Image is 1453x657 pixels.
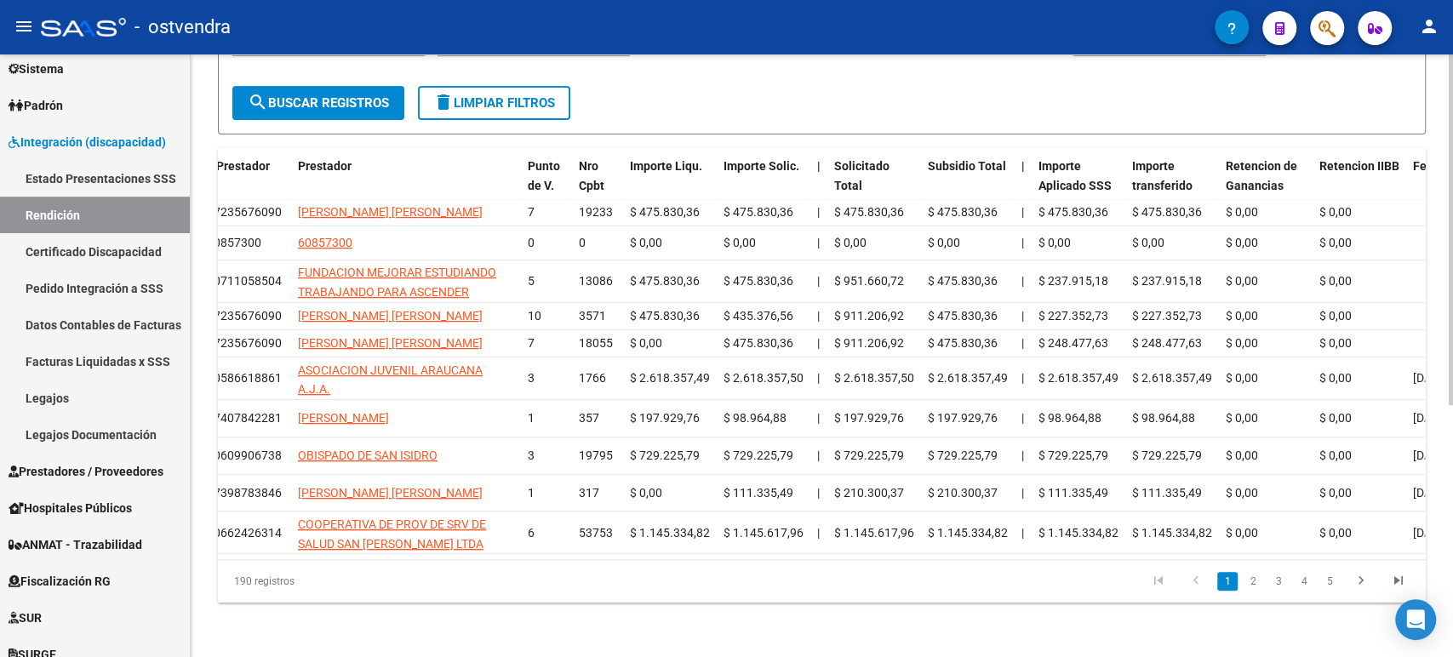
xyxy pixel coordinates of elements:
[1219,148,1313,223] datatable-header-cell: Retencion de Ganancias
[630,309,700,323] span: $ 475.830,36
[1226,159,1297,192] span: Retencion de Ganancias
[1413,371,1448,385] span: [DATE]
[1268,572,1289,591] a: 3
[298,517,486,551] span: COOPERATIVA DE PROV DE SRV DE SALUD SAN [PERSON_NAME] LTDA
[528,486,535,500] span: 1
[1038,411,1101,425] span: $ 98.964,88
[1319,572,1340,591] a: 5
[579,448,613,462] span: 19795
[827,148,921,223] datatable-header-cell: Solicitado Total
[528,371,535,385] span: 3
[1395,599,1436,640] div: Open Intercom Messenger
[1413,486,1448,500] span: [DATE]
[1132,336,1202,350] span: $ 248.477,63
[521,148,572,223] datatable-header-cell: Punto de V.
[1226,236,1258,249] span: $ 0,00
[1413,411,1448,425] span: [DATE]
[1132,411,1195,425] span: $ 98.964,88
[433,92,454,112] mat-icon: delete
[1226,336,1258,350] span: $ 0,00
[817,526,820,540] span: |
[834,205,904,219] span: $ 475.830,36
[1038,309,1108,323] span: $ 227.352,73
[1021,336,1024,350] span: |
[1217,572,1238,591] a: 1
[579,309,606,323] span: 3571
[630,236,662,249] span: $ 0,00
[630,371,710,385] span: $ 2.618.357,49
[9,60,64,78] span: Sistema
[1021,159,1025,173] span: |
[1032,148,1125,223] datatable-header-cell: Importe Aplicado SSS
[187,159,270,173] span: CUIT Prestador
[232,86,404,120] button: Buscar registros
[817,205,820,219] span: |
[1132,236,1164,249] span: $ 0,00
[1038,448,1108,462] span: $ 729.225,79
[1345,572,1377,591] a: go to next page
[834,159,890,192] span: Solicitado Total
[1038,205,1108,219] span: $ 475.830,36
[1319,274,1352,288] span: $ 0,00
[1226,274,1258,288] span: $ 0,00
[1132,205,1202,219] span: $ 475.830,36
[834,236,867,249] span: $ 0,00
[1319,486,1352,500] span: $ 0,00
[1319,411,1352,425] span: $ 0,00
[928,159,1006,173] span: Subsidio Total
[218,560,456,603] div: 190 registros
[579,411,599,425] span: 357
[928,336,998,350] span: $ 475.830,36
[1319,159,1399,173] span: Retencion IIBB
[579,526,613,540] span: 53753
[1021,309,1024,323] span: |
[1015,148,1032,223] datatable-header-cell: |
[724,309,793,323] span: $ 435.376,56
[1132,309,1202,323] span: $ 227.352,73
[928,205,998,219] span: $ 475.830,36
[298,411,389,425] span: [PERSON_NAME]
[528,274,535,288] span: 5
[834,336,904,350] span: $ 911.206,92
[207,526,282,540] span: 30662426314
[1413,526,1448,540] span: [DATE]
[1021,526,1024,540] span: |
[418,86,570,120] button: Limpiar filtros
[928,486,998,500] span: $ 210.300,37
[1038,486,1108,500] span: $ 111.335,49
[298,448,438,462] span: OBISPADO DE SAN ISIDRO
[298,205,483,219] span: [PERSON_NAME] [PERSON_NAME]
[834,526,914,540] span: $ 1.145.617,96
[834,411,904,425] span: $ 197.929,76
[298,363,483,397] span: ASOCIACION JUVENIL ARAUCANA A.J.A.
[1038,336,1108,350] span: $ 248.477,63
[724,159,799,173] span: Importe Solic.
[1319,336,1352,350] span: $ 0,00
[724,526,804,540] span: $ 1.145.617,96
[724,336,793,350] span: $ 475.830,36
[630,448,700,462] span: $ 729.225,79
[528,448,535,462] span: 3
[291,148,521,223] datatable-header-cell: Prestador
[1226,309,1258,323] span: $ 0,00
[1319,448,1352,462] span: $ 0,00
[928,309,998,323] span: $ 475.830,36
[724,371,804,385] span: $ 2.618.357,50
[724,486,793,500] span: $ 111.335,49
[528,236,535,249] span: 0
[1038,274,1108,288] span: $ 237.915,18
[1132,159,1193,192] span: Importe transferido
[1319,205,1352,219] span: $ 0,00
[579,274,613,288] span: 13086
[298,486,483,500] span: [PERSON_NAME] [PERSON_NAME]
[9,535,142,554] span: ANMAT - Trazabilidad
[1132,371,1212,385] span: $ 2.618.357,49
[1226,486,1258,500] span: $ 0,00
[1226,205,1258,219] span: $ 0,00
[207,236,261,249] span: 60857300
[1313,148,1406,223] datatable-header-cell: Retencion IIBB
[1294,572,1314,591] a: 4
[528,205,535,219] span: 7
[1021,205,1024,219] span: |
[528,336,535,350] span: 7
